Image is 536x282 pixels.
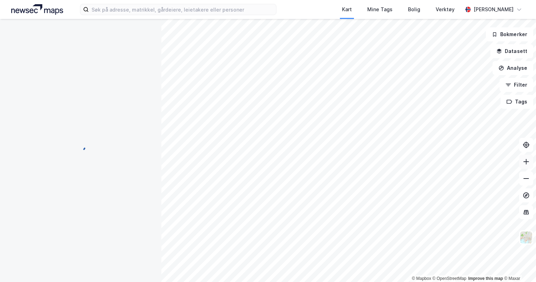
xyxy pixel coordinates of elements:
input: Søk på adresse, matrikkel, gårdeiere, leietakere eller personer [89,4,276,15]
img: logo.a4113a55bc3d86da70a041830d287a7e.svg [11,4,63,15]
a: Improve this map [468,276,503,281]
div: Bolig [408,5,420,14]
div: Verktøy [436,5,455,14]
a: Mapbox [412,276,431,281]
div: Mine Tags [367,5,393,14]
button: Filter [500,78,533,92]
iframe: Chat Widget [501,248,536,282]
button: Tags [501,95,533,109]
a: OpenStreetMap [433,276,467,281]
div: Kart [342,5,352,14]
img: spinner.a6d8c91a73a9ac5275cf975e30b51cfb.svg [75,141,86,152]
button: Analyse [493,61,533,75]
button: Datasett [490,44,533,58]
button: Bokmerker [486,27,533,41]
img: Z [520,231,533,244]
div: [PERSON_NAME] [474,5,514,14]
